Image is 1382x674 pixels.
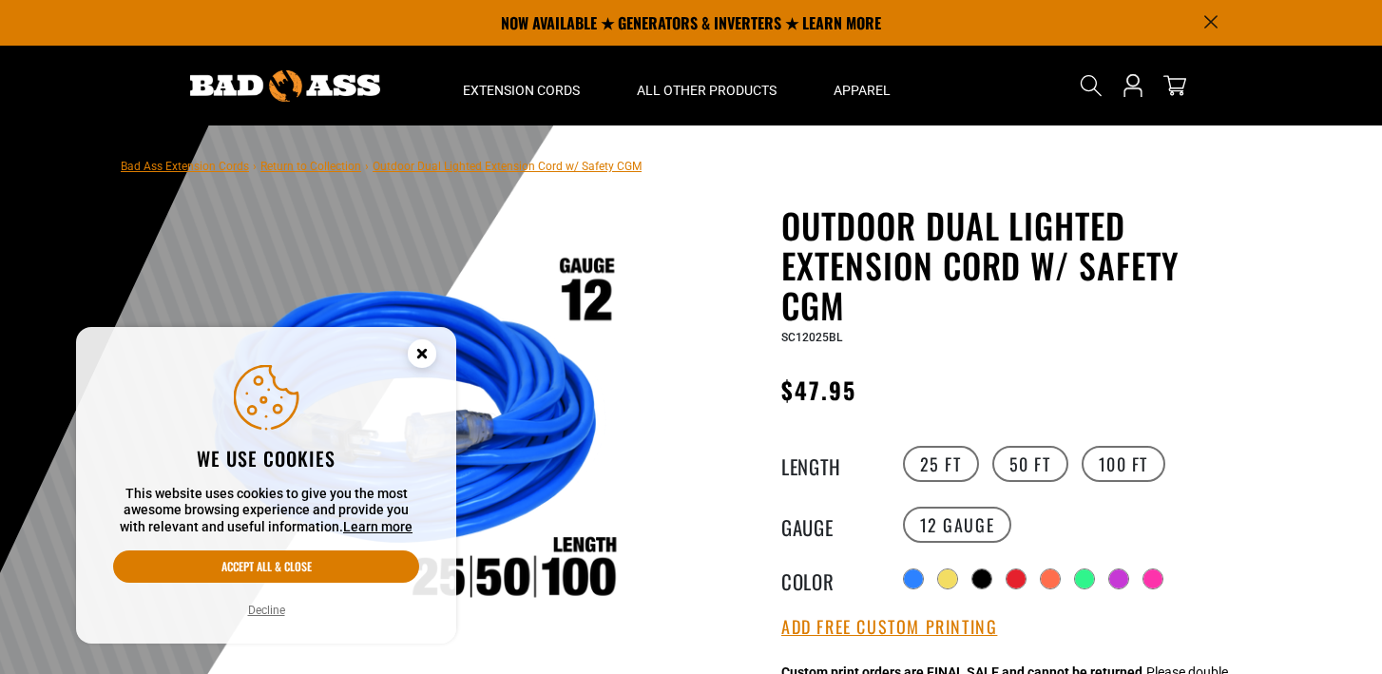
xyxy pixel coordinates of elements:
[781,567,876,591] legend: Color
[365,160,369,173] span: ›
[805,46,919,125] summary: Apparel
[781,452,876,476] legend: Length
[121,154,642,177] nav: breadcrumbs
[608,46,805,125] summary: All Other Products
[781,331,842,344] span: SC12025BL
[903,446,979,482] label: 25 FT
[781,373,856,407] span: $47.95
[260,160,361,173] a: Return to Collection
[463,82,580,99] span: Extension Cords
[434,46,608,125] summary: Extension Cords
[781,617,997,638] button: Add Free Custom Printing
[113,486,419,536] p: This website uses cookies to give you the most awesome browsing experience and provide you with r...
[113,550,419,583] button: Accept all & close
[637,82,777,99] span: All Other Products
[1082,446,1166,482] label: 100 FT
[242,601,291,620] button: Decline
[113,446,419,471] h2: We use cookies
[121,160,249,173] a: Bad Ass Extension Cords
[373,160,642,173] span: Outdoor Dual Lighted Extension Cord w/ Safety CGM
[781,512,876,537] legend: Gauge
[253,160,257,173] span: ›
[834,82,891,99] span: Apparel
[992,446,1068,482] label: 50 FT
[903,507,1012,543] label: 12 Gauge
[76,327,456,645] aside: Cookie Consent
[1076,70,1106,101] summary: Search
[190,70,380,102] img: Bad Ass Extension Cords
[343,519,413,534] a: Learn more
[781,205,1247,325] h1: Outdoor Dual Lighted Extension Cord w/ Safety CGM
